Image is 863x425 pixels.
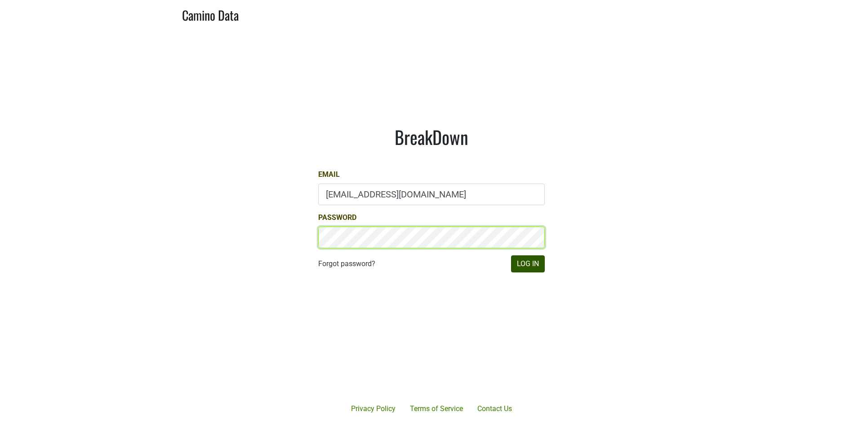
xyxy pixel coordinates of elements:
[470,400,519,418] a: Contact Us
[344,400,403,418] a: Privacy Policy
[318,126,545,148] h1: BreakDown
[318,259,375,269] a: Forgot password?
[318,169,340,180] label: Email
[182,4,239,25] a: Camino Data
[318,212,356,223] label: Password
[403,400,470,418] a: Terms of Service
[511,255,545,272] button: Log In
